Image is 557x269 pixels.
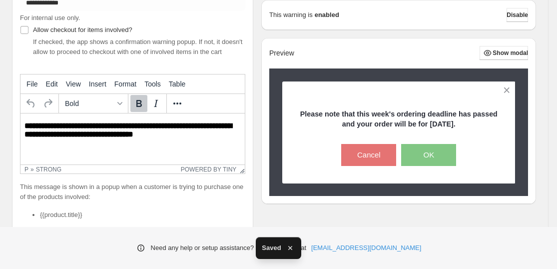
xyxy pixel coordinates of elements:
button: Show modal [480,46,528,60]
button: Cancel [341,144,396,166]
button: More... [169,95,186,112]
button: Redo [39,95,56,112]
span: Table [169,80,185,88]
strong: Please note that this week's ordering deadline has passed and your order will be for [DATE]. [300,110,498,128]
span: Disable [507,11,528,19]
div: p [24,166,28,173]
span: Allow checkout for items involved? [33,26,132,33]
span: Insert [89,80,106,88]
button: OK [401,144,456,166]
span: For internal use only. [20,14,80,21]
span: Format [114,80,136,88]
span: Edit [46,80,58,88]
h2: Preview [269,49,294,57]
span: Saved [262,243,281,253]
strong: enabled [315,10,339,20]
div: » [30,166,34,173]
button: Formats [61,95,126,112]
a: Powered by Tiny [181,166,237,173]
button: Disable [507,8,528,22]
span: Tools [144,80,161,88]
span: If checked, the app shows a confirmation warning popup. If not, it doesn't allow to proceed to ch... [33,38,242,55]
p: This warning is [269,10,313,20]
span: File [26,80,38,88]
button: Italic [147,95,164,112]
span: Show modal [493,49,528,57]
span: View [66,80,81,88]
button: Bold [130,95,147,112]
iframe: Rich Text Area [20,113,245,164]
p: This message is shown in a popup when a customer is trying to purchase one of the products involved: [20,182,245,202]
span: Bold [65,99,114,107]
button: Undo [22,95,39,112]
div: strong [36,166,61,173]
div: Resize [236,165,245,173]
a: [EMAIL_ADDRESS][DOMAIN_NAME] [311,243,421,253]
li: {{product.title}} [40,210,245,220]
